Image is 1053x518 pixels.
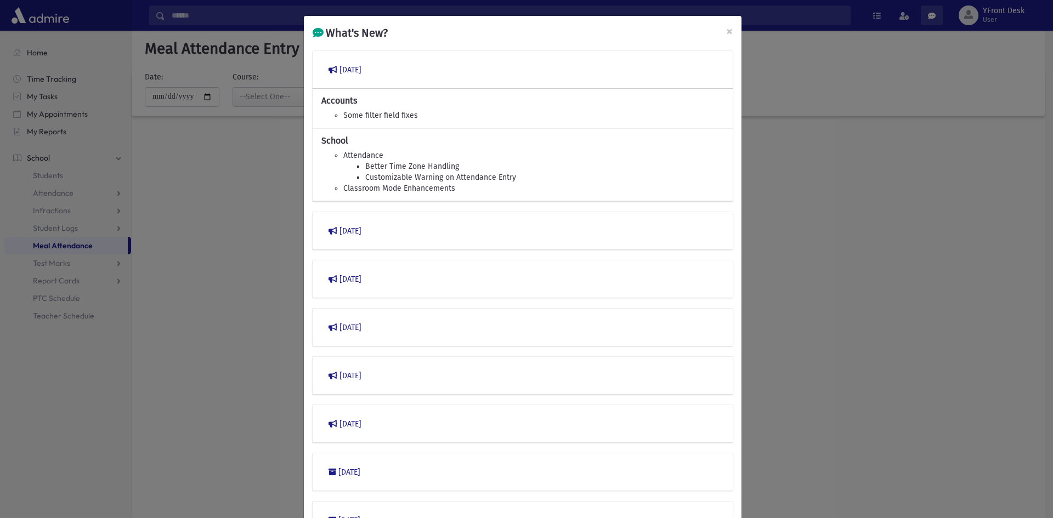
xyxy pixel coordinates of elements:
[717,16,741,47] button: Close
[726,24,733,39] span: ×
[343,150,724,161] li: Attendance
[321,60,724,79] button: [DATE]
[321,221,724,241] button: [DATE]
[321,462,724,482] button: [DATE]
[321,366,724,385] button: [DATE]
[321,95,724,106] h6: Accounts
[343,110,724,121] li: Some filter field fixes
[321,135,724,146] h6: School
[321,317,724,337] button: [DATE]
[321,269,724,289] button: [DATE]
[313,25,388,41] h5: What's New?
[343,183,724,194] li: Classroom Mode Enhancements
[365,161,724,172] li: Better Time Zone Handling
[321,414,724,434] button: [DATE]
[365,172,724,183] li: Customizable Warning on Attendance Entry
